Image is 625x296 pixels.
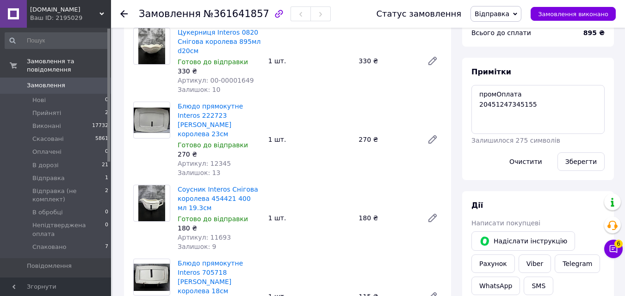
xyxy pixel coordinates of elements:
[423,52,442,70] a: Редагувати
[538,11,608,18] span: Замовлення виконано
[178,77,254,84] span: Артикул: 00-00001649
[105,243,108,251] span: 7
[178,29,261,54] a: Цукерниця Interos 0820 Снігова королева 895мл d20см
[30,6,99,14] span: dellux.com.ua
[5,32,109,49] input: Пошук
[471,277,520,295] a: WhatsApp
[27,57,111,74] span: Замовлення та повідомлення
[32,187,105,204] span: Відправка (не комплект)
[471,67,511,76] span: Примітки
[32,148,62,156] span: Оплачені
[557,152,605,171] button: Зберегти
[204,8,269,19] span: №361641857
[105,174,108,182] span: 1
[178,160,231,167] span: Артикул: 12345
[471,254,515,273] button: Рахунок
[555,254,600,273] a: Telegram
[32,243,66,251] span: Спаковано
[583,29,605,36] b: 895 ₴
[105,96,108,104] span: 0
[475,10,509,18] span: Відправка
[265,133,355,146] div: 1 шт.
[531,7,616,21] button: Замовлення виконано
[32,135,64,143] span: Скасовані
[178,260,243,295] a: Блюдо прямокутне Interos 705718 [PERSON_NAME] королева 18см
[105,208,108,217] span: 0
[265,54,355,67] div: 1 шт.
[134,264,170,291] img: Блюдо прямокутне Interos 705718 Снігова королева 18см
[471,201,483,210] span: Дії
[27,81,65,90] span: Замовлення
[355,211,420,224] div: 180 ₴
[524,277,553,295] button: SMS
[604,240,623,258] button: Чат з покупцем6
[105,148,108,156] span: 0
[178,215,248,223] span: Готово до відправки
[30,14,111,22] div: Ваш ID: 2195029
[102,161,108,169] span: 21
[519,254,551,273] a: Viber
[471,85,605,134] textarea: промОплата 20451247345155
[32,96,46,104] span: Нові
[32,221,105,238] span: Непідтверджена оплата
[471,137,560,144] span: Залишилося 275 символів
[138,28,166,64] img: Цукерниця Interos 0820 Снігова королева 895мл d20см
[178,103,243,138] a: Блюдо прямокутне Interos 222723 [PERSON_NAME] королева 23см
[95,135,108,143] span: 5861
[32,174,65,182] span: Відправка
[355,54,420,67] div: 330 ₴
[105,221,108,238] span: 0
[178,141,248,149] span: Готово до відправки
[355,133,420,146] div: 270 ₴
[178,243,217,250] span: Залишок: 9
[27,262,72,270] span: Повідомлення
[178,224,261,233] div: 180 ₴
[92,122,108,130] span: 17732
[178,86,220,93] span: Залишок: 10
[265,211,355,224] div: 1 шт.
[471,231,575,251] button: Надіслати інструкцію
[138,185,166,221] img: Соусник Interos Снігова королева 454421 400 мл 19.3см
[471,219,540,227] span: Написати покупцеві
[178,169,220,176] span: Залишок: 13
[32,208,63,217] span: В обробці
[178,150,261,159] div: 270 ₴
[32,161,59,169] span: В дорозі
[423,130,442,149] a: Редагувати
[134,108,170,133] img: Блюдо прямокутне Interos 222723 Снігова королева 23см
[32,109,61,117] span: Прийняті
[32,122,61,130] span: Виконані
[614,240,623,248] span: 6
[178,66,261,76] div: 330 ₴
[178,234,231,241] span: Артикул: 11693
[178,58,248,66] span: Готово до відправки
[105,109,108,117] span: 2
[376,9,461,18] div: Статус замовлення
[178,186,258,211] a: Соусник Interos Снігова королева 454421 400 мл 19.3см
[139,8,201,19] span: Замовлення
[105,187,108,204] span: 2
[120,9,128,18] div: Повернутися назад
[423,209,442,227] a: Редагувати
[501,152,550,171] button: Очистити
[471,29,531,36] span: Всього до сплати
